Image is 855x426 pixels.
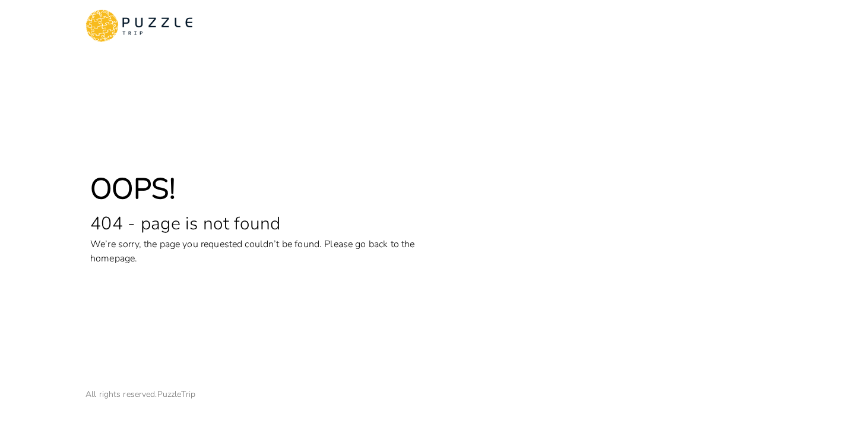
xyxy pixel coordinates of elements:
[85,10,192,42] img: logo
[90,237,420,266] p: We’re sorry, the page you requested couldn’t be found. Please go back to the homepage.
[85,388,769,400] p: All rights reserved.PuzzleTrip
[492,59,765,371] img: PuzzleTrip
[90,168,420,210] p: OOPS!
[90,210,420,237] p: 404 - page is not found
